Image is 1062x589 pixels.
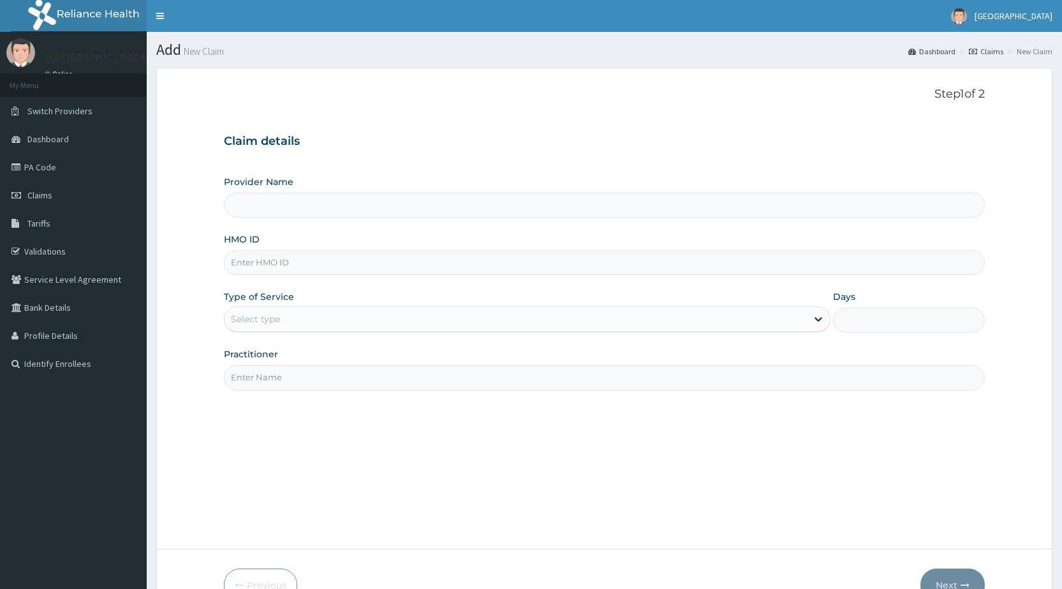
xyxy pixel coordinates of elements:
[224,365,985,390] input: Enter Name
[27,218,50,229] span: Tariffs
[156,41,1052,58] h1: Add
[6,38,35,67] img: User Image
[27,105,92,117] span: Switch Providers
[1005,46,1052,57] li: New Claim
[45,52,150,63] p: [GEOGRAPHIC_DATA]
[224,250,985,275] input: Enter HMO ID
[231,313,280,325] div: Select type
[224,175,293,188] label: Provider Name
[975,10,1052,22] span: [GEOGRAPHIC_DATA]
[224,135,985,149] h3: Claim details
[224,233,260,246] label: HMO ID
[181,47,224,56] small: New Claim
[833,290,855,303] label: Days
[224,348,278,361] label: Practitioner
[27,133,69,145] span: Dashboard
[908,46,955,57] a: Dashboard
[45,70,75,78] a: Online
[951,8,967,24] img: User Image
[224,87,985,101] p: Step 1 of 2
[969,46,1003,57] a: Claims
[224,290,294,303] label: Type of Service
[27,190,52,201] span: Claims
